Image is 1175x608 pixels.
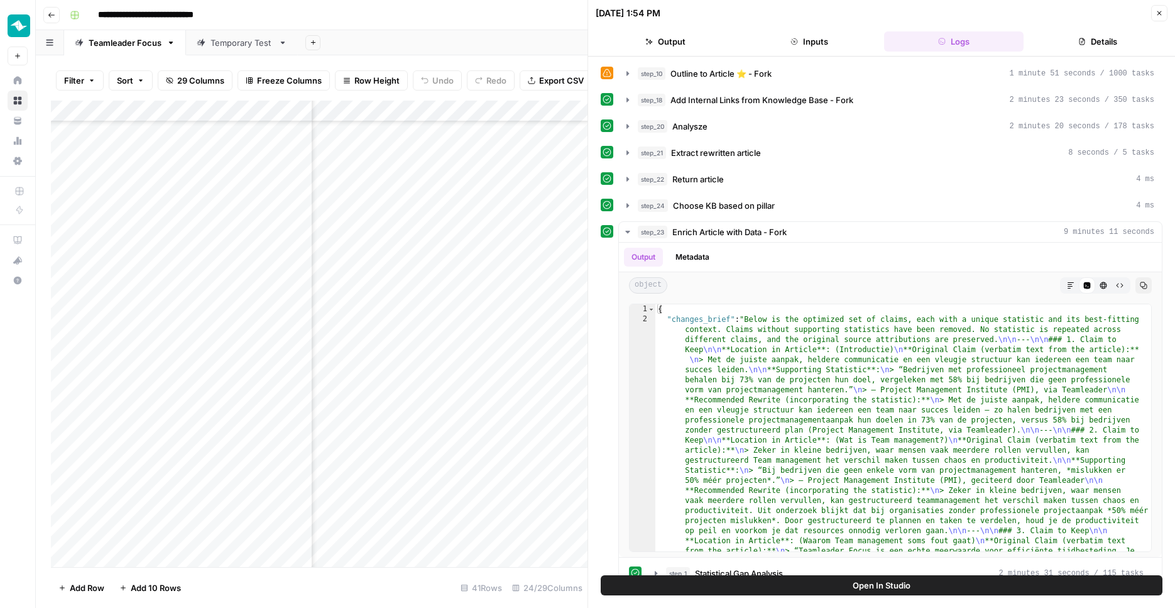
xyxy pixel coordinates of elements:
a: Settings [8,151,28,171]
span: 2 minutes 20 seconds / 178 tasks [1010,121,1154,132]
div: 24/29 Columns [507,578,587,598]
span: step_22 [638,173,667,185]
span: step_21 [638,146,666,159]
span: object [629,277,667,294]
span: 4 ms [1136,200,1154,211]
img: Teamleader Logo [8,14,30,37]
span: step_23 [638,226,667,238]
button: Freeze Columns [238,70,330,91]
a: Your Data [8,111,28,131]
button: Export CSV [520,70,592,91]
span: 4 ms [1136,174,1154,185]
button: 2 minutes 20 seconds / 178 tasks [619,116,1162,136]
button: Workspace: Teamleader [8,10,28,41]
span: Return article [672,173,724,185]
span: 2 minutes 31 seconds / 115 tasks [999,568,1144,579]
button: Inputs [740,31,880,52]
button: 8 seconds / 5 tasks [619,143,1162,163]
div: 1 [630,304,655,314]
span: Add Row [70,582,104,594]
button: 29 Columns [158,70,232,91]
span: Open In Studio [853,579,910,592]
span: Statistical Gap Analysis [695,567,783,580]
button: Row Height [335,70,408,91]
span: Filter [64,74,84,87]
button: Details [1029,31,1168,52]
span: Analysze [672,120,708,133]
span: Outline to Article ⭐️ - Fork [670,67,772,80]
button: What's new? [8,250,28,270]
button: Filter [56,70,104,91]
span: Sort [117,74,133,87]
span: 9 minutes 11 seconds [1064,226,1154,238]
button: Metadata [668,248,717,267]
div: Teamleader Focus [89,36,161,49]
span: Extract rewritten article [671,146,761,159]
span: Undo [432,74,454,87]
span: Export CSV [539,74,584,87]
button: 2 minutes 31 seconds / 115 tasks [647,563,1151,583]
button: 1 minute 51 seconds / 1000 tasks [619,64,1162,84]
div: Temporary Test [210,36,273,49]
a: Temporary Test [186,30,298,55]
div: [DATE] 1:54 PM [596,7,660,19]
div: What's new? [8,251,27,270]
span: Add 10 Rows [131,582,181,594]
span: Toggle code folding, rows 1 through 4 [648,304,655,314]
span: step_24 [638,199,668,212]
span: 8 seconds / 5 tasks [1068,147,1154,158]
button: Add 10 Rows [112,578,189,598]
button: Sort [109,70,153,91]
span: Redo [486,74,506,87]
button: 2 minutes 23 seconds / 350 tasks [619,90,1162,110]
span: Row Height [354,74,400,87]
span: Choose KB based on pillar [673,199,775,212]
a: AirOps Academy [8,230,28,250]
span: step_20 [638,120,667,133]
button: Help + Support [8,270,28,290]
span: step_1 [666,567,690,580]
button: 4 ms [619,169,1162,189]
span: Enrich Article with Data - Fork [672,226,787,238]
a: Usage [8,131,28,151]
button: Output [596,31,735,52]
button: Add Row [51,578,112,598]
span: step_10 [638,67,665,80]
a: Home [8,70,28,91]
a: Teamleader Focus [64,30,186,55]
a: Browse [8,91,28,111]
button: Redo [467,70,515,91]
button: 9 minutes 11 seconds [619,222,1162,242]
span: 1 minute 51 seconds / 1000 tasks [1010,68,1154,79]
div: 41 Rows [456,578,507,598]
span: Add Internal Links from Knowledge Base - Fork [670,94,853,106]
button: 4 ms [619,196,1162,216]
button: Open In Studio [601,575,1162,595]
button: Undo [413,70,462,91]
button: Output [624,248,663,267]
span: 29 Columns [177,74,224,87]
span: 2 minutes 23 seconds / 350 tasks [1010,94,1154,106]
button: Logs [884,31,1024,52]
span: Freeze Columns [257,74,322,87]
span: step_18 [638,94,665,106]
